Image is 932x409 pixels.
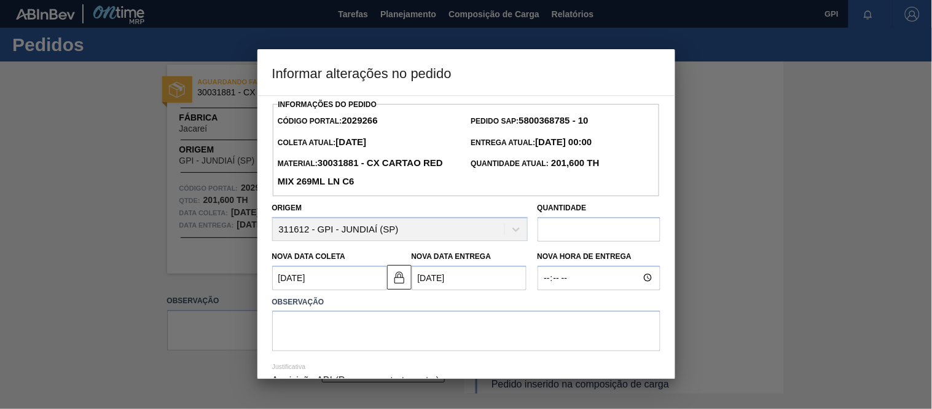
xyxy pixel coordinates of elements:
[471,159,600,168] span: Quantidade Atual:
[278,117,378,125] span: Código Portal:
[278,138,366,147] span: Coleta Atual:
[392,270,407,285] img: locked
[535,137,592,147] strong: [DATE] 00:00
[412,252,491,261] label: Nova Data Entrega
[519,115,589,125] strong: 5800368785 - 10
[272,293,660,311] label: Observação
[471,117,589,125] span: Pedido SAP:
[342,115,377,125] strong: 2029266
[471,138,592,147] span: Entrega Atual:
[538,204,587,212] label: Quantidade
[272,204,302,212] label: Origem
[272,266,387,290] input: dd/mm/yyyy
[412,266,527,290] input: dd/mm/yyyy
[336,137,367,147] strong: [DATE]
[549,157,600,168] strong: 201,600 TH
[278,100,377,109] label: Informações do Pedido
[387,265,412,290] button: locked
[272,252,346,261] label: Nova Data Coleta
[272,363,660,398] div: Aquisição ABI (Preços, contratos, etc.)
[538,248,660,266] label: Nova Hora de Entrega
[278,159,443,186] span: Material:
[278,157,443,186] strong: 30031881 - CX CARTAO RED MIX 269ML LN C6
[257,49,675,96] h3: Informar alterações no pedido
